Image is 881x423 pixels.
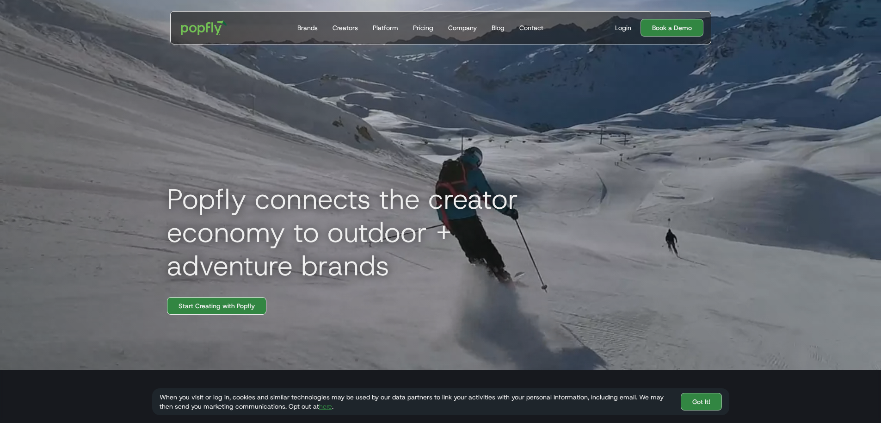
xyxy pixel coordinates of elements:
div: Company [448,23,477,32]
a: Blog [488,12,508,44]
div: Creators [333,23,358,32]
div: Contact [519,23,543,32]
div: Login [615,23,631,32]
a: Brands [294,12,321,44]
a: here [319,402,332,411]
a: Creators [329,12,362,44]
h1: Popfly connects the creator economy to outdoor + adventure brands [160,182,576,282]
div: Brands [297,23,318,32]
div: Blog [492,23,505,32]
div: When you visit or log in, cookies and similar technologies may be used by our data partners to li... [160,392,673,411]
a: Pricing [409,12,437,44]
a: Got It! [681,393,722,411]
a: Start Creating with Popfly [167,297,266,315]
div: Platform [373,23,398,32]
a: Book a Demo [641,19,703,37]
div: Pricing [413,23,433,32]
a: Platform [369,12,402,44]
a: home [174,14,234,42]
a: Login [611,23,635,32]
a: Company [444,12,481,44]
a: Contact [516,12,547,44]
